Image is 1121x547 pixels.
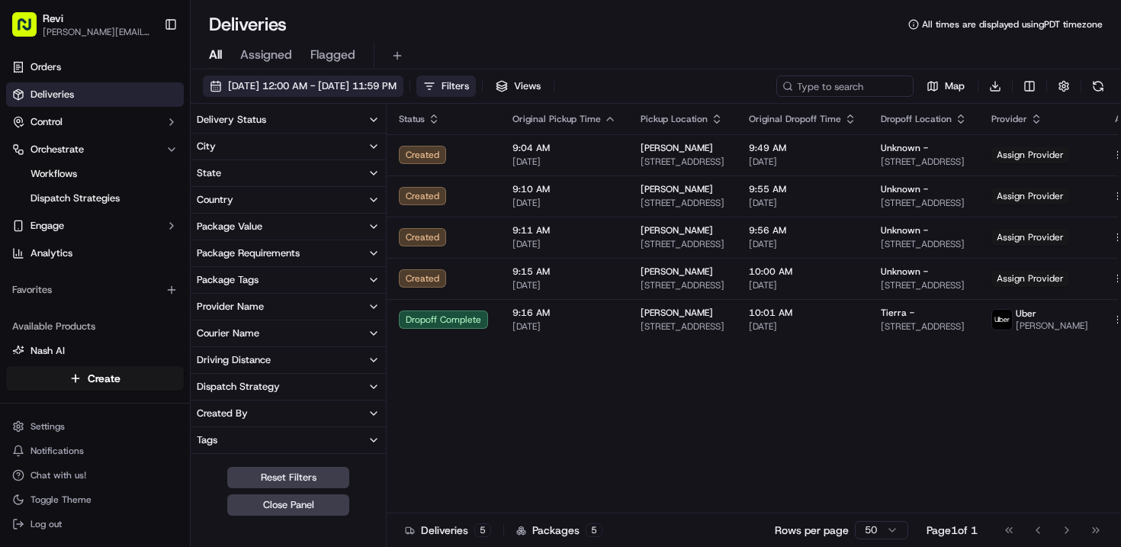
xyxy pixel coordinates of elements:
button: Courier Name [191,320,386,346]
span: Knowledge Base [31,221,117,236]
button: Settings [6,416,184,437]
span: Log out [31,518,62,530]
button: Filters [416,76,476,97]
span: 9:15 AM [512,265,616,278]
button: State [191,160,386,186]
span: Control [31,115,63,129]
a: Workflows [24,163,165,185]
span: Pylon [152,259,185,270]
button: [DATE] 12:00 AM - [DATE] 11:59 PM [203,76,403,97]
h1: Deliveries [209,12,287,37]
div: Available Products [6,314,184,339]
span: Map [945,79,965,93]
span: Flagged [310,46,355,64]
a: Dispatch Strategies [24,188,165,209]
button: Notifications [6,440,184,462]
span: [DATE] [749,197,856,209]
span: 9:55 AM [749,183,856,195]
span: 9:11 AM [512,224,616,236]
span: API Documentation [144,221,245,236]
div: 💻 [129,223,141,235]
div: 5 [474,523,491,537]
button: Engage [6,214,184,238]
span: [STREET_ADDRESS] [881,238,967,250]
span: Dropoff Location [881,113,952,125]
span: Analytics [31,246,72,260]
span: Unknown - [881,265,928,278]
button: Start new chat [259,150,278,169]
span: Notifications [31,445,84,457]
button: Chat with us! [6,465,184,486]
a: Analytics [6,241,184,265]
a: Nash AI [12,344,178,358]
span: 9:16 AM [512,307,616,319]
span: [STREET_ADDRESS] [641,197,724,209]
span: [DATE] [512,320,616,333]
span: Uber [1016,307,1036,320]
button: Package Requirements [191,240,386,266]
img: uber-new-logo.jpeg [992,310,1012,330]
span: Orchestrate [31,143,84,156]
span: [DATE] [749,320,856,333]
span: [PERSON_NAME] [641,265,713,278]
div: Package Value [197,220,262,233]
span: [STREET_ADDRESS] [641,320,724,333]
button: Dispatch Strategy [191,374,386,400]
span: [STREET_ADDRESS] [641,238,724,250]
button: Orchestrate [6,137,184,162]
button: Views [489,76,548,97]
span: Assign Provider [991,270,1069,287]
button: Create [6,366,184,391]
button: Package Value [191,214,386,240]
button: Nash AI [6,339,184,363]
span: Dispatch Strategies [31,191,120,205]
span: 9:04 AM [512,142,616,154]
span: [STREET_ADDRESS] [881,320,967,333]
span: Orders [31,60,61,74]
img: Nash [15,15,46,46]
input: Got a question? Start typing here... [40,98,275,114]
span: All times are displayed using PDT timezone [922,18,1103,31]
div: Delivery Status [197,113,266,127]
span: Unknown - [881,183,928,195]
span: [DATE] [512,156,616,168]
div: Package Requirements [197,246,300,260]
span: [PERSON_NAME] [1016,320,1088,332]
div: 📗 [15,223,27,235]
span: [PERSON_NAME][EMAIL_ADDRESS][DOMAIN_NAME] [43,26,152,38]
a: Deliveries [6,82,184,107]
span: Create [88,371,120,386]
span: 10:00 AM [749,265,856,278]
button: Refresh [1087,76,1109,97]
button: Tags [191,427,386,453]
div: Favorites [6,278,184,302]
span: [STREET_ADDRESS] [881,156,967,168]
button: Provider Name [191,294,386,320]
div: Dispatch Strategy [197,380,280,394]
span: [PERSON_NAME] [641,307,713,319]
button: Revi [43,11,63,26]
div: 5 [586,523,602,537]
div: Country [197,193,233,207]
a: 💻API Documentation [123,215,251,243]
div: City [197,140,216,153]
span: Settings [31,420,65,433]
span: Engage [31,219,64,233]
div: Tags [197,433,217,447]
span: [STREET_ADDRESS] [881,197,967,209]
span: Assign Provider [991,146,1069,163]
span: Pickup Location [641,113,708,125]
button: Map [920,76,972,97]
div: Package Tags [197,273,259,287]
button: Pickup Full Name [191,454,386,480]
span: Nash AI [31,344,65,358]
button: Created By [191,401,386,426]
span: [PERSON_NAME] [641,183,713,195]
div: We're available if you need us! [52,161,193,173]
span: Assign Provider [991,188,1069,204]
span: [DATE] [512,279,616,291]
span: [STREET_ADDRESS] [641,156,724,168]
p: Rows per page [775,523,849,538]
span: Filters [442,79,469,93]
span: [STREET_ADDRESS] [881,279,967,291]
